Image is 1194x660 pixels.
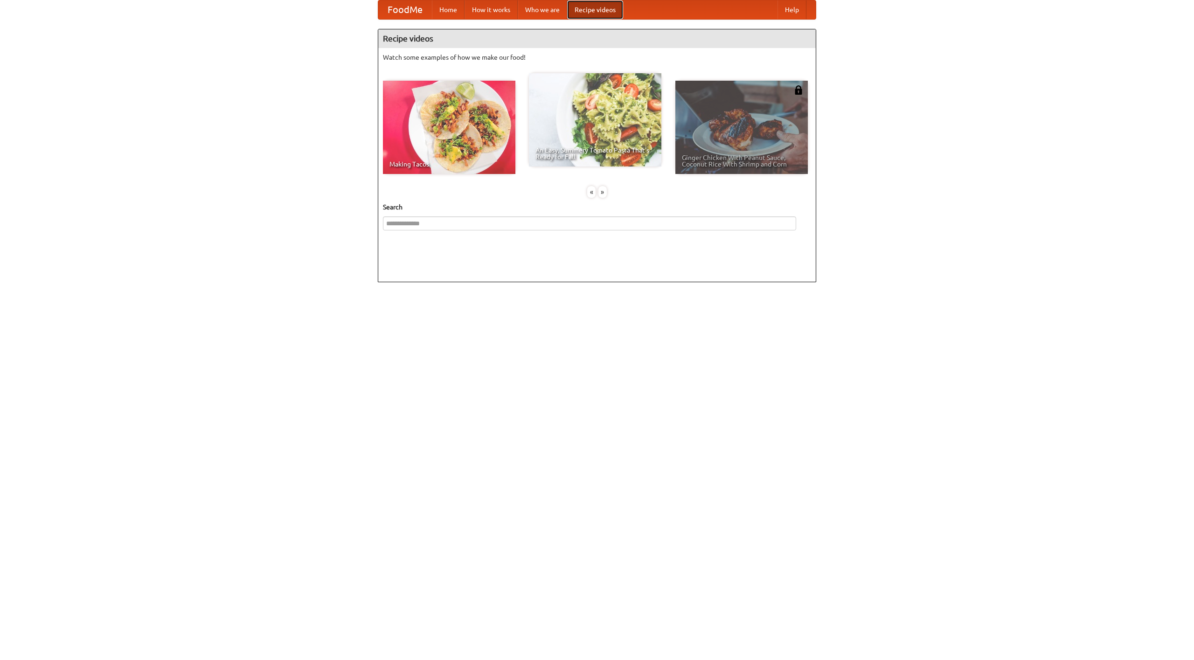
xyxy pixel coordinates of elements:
img: 483408.png [794,85,803,95]
a: How it works [465,0,518,19]
span: Making Tacos [389,161,509,167]
a: Help [777,0,806,19]
span: An Easy, Summery Tomato Pasta That's Ready for Fall [535,147,655,160]
h5: Search [383,202,811,212]
a: FoodMe [378,0,432,19]
div: « [587,186,596,198]
a: An Easy, Summery Tomato Pasta That's Ready for Fall [529,73,661,167]
h4: Recipe videos [378,29,816,48]
a: Making Tacos [383,81,515,174]
p: Watch some examples of how we make our food! [383,53,811,62]
a: Recipe videos [567,0,623,19]
a: Who we are [518,0,567,19]
div: » [598,186,607,198]
a: Home [432,0,465,19]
